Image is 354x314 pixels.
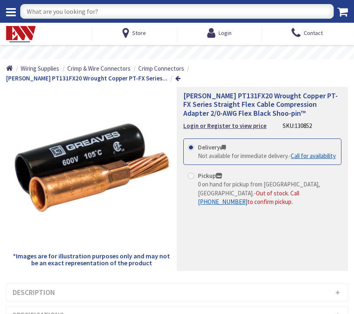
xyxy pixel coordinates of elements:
span: Store [132,29,146,37]
span: Crimp Connectors [138,65,184,72]
h3: Description [6,284,348,301]
a: Contact [292,26,323,40]
span: Out of stock. Call to confirm pickup. [198,189,299,206]
span: Login [219,29,232,37]
span: 0 on hand for pickup from [GEOGRAPHIC_DATA], [GEOGRAPHIC_DATA]. [198,180,320,197]
rs-layer: Free Same Day Pickup at 19 Locations [120,49,244,56]
span: Contact [304,26,323,40]
a: Electrical Wholesalers, Inc. [6,26,87,42]
a: Login or Register to view price [183,121,266,130]
div: SKU: [283,121,312,130]
span: Not available for immediate delivery. [198,152,289,160]
strong: Pickup [198,172,222,180]
a: Login [207,26,232,40]
input: What are you looking for? [20,4,334,19]
img: Greaves PT131FX20 Wrought Copper PT-FX Series Straight Flex Cable Compression Adapter 2/0-AWG Fle... [12,87,171,246]
span: Wiring Supplies [21,65,59,72]
span: [PERSON_NAME] PT131FX20 Wrought Copper PT-FX Series Straight Flex Cable Compression Adapter 2/0-A... [183,91,338,118]
div: - [198,180,337,206]
strong: [PERSON_NAME] PT131FX20 Wrought Copper PT-FX Series... [6,74,167,82]
img: Electrical Wholesalers, Inc. [6,26,36,42]
a: Store [122,26,146,40]
a: Crimp Connectors [138,64,184,73]
h5: *Images are for illustration purposes only and may not be an exact representation of the product [12,253,171,267]
span: 130852 [295,122,312,130]
a: Crimp & Wire Connectors [67,64,131,73]
span: Crimp & Wire Connectors [67,65,131,72]
a: Wiring Supplies [21,64,59,73]
a: [PHONE_NUMBER] [198,197,247,206]
div: - [198,152,336,160]
a: Call for availability [291,152,336,160]
strong: Login or Register to view price [183,122,266,130]
strong: Delivery [198,143,226,151]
